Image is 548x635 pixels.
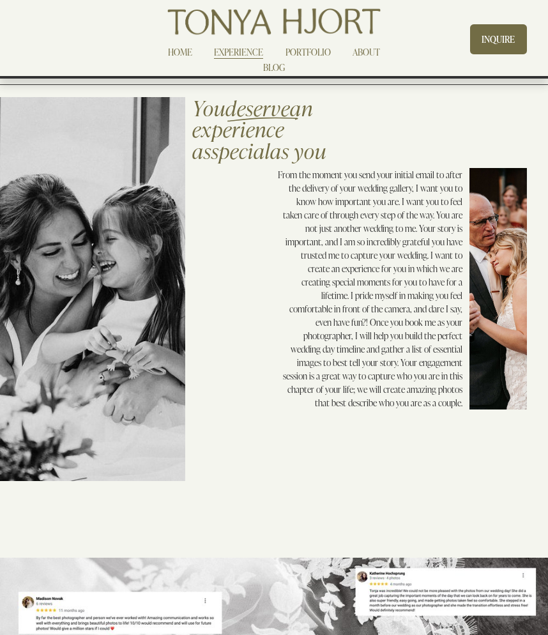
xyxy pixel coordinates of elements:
[470,24,526,54] a: INQUIRE
[192,94,326,164] span: an experience as as you
[225,94,290,121] em: deserve
[211,137,270,164] em: special
[214,45,263,60] a: EXPERIENCE
[168,45,192,60] a: HOME
[263,59,285,75] a: BLOG
[353,45,380,60] a: ABOUT
[165,4,383,40] img: Tonya Hjort
[192,94,225,121] span: You
[285,45,331,60] a: PORTFOLIO
[278,168,463,409] p: From the moment you send your initial email to after the delivery of your wedding gallery, I want...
